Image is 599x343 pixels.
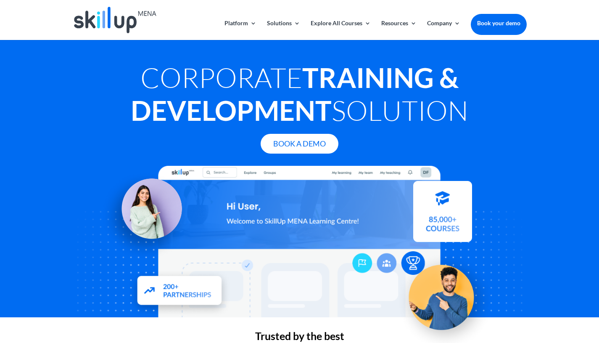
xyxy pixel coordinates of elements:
[100,167,190,258] img: Learning Management Solution - SkillUp
[455,252,599,343] iframe: Chat Widget
[131,61,459,127] strong: Training & Development
[261,134,338,154] a: Book A Demo
[73,61,527,131] h1: Corporate Solution
[127,273,231,322] img: Partners - SkillUp Mena
[413,183,472,244] img: Courses library - SkillUp MENA
[267,20,300,40] a: Solutions
[311,20,371,40] a: Explore All Courses
[74,7,156,33] img: Skillup Mena
[471,14,527,32] a: Book your demo
[381,20,417,40] a: Resources
[427,20,460,40] a: Company
[224,20,256,40] a: Platform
